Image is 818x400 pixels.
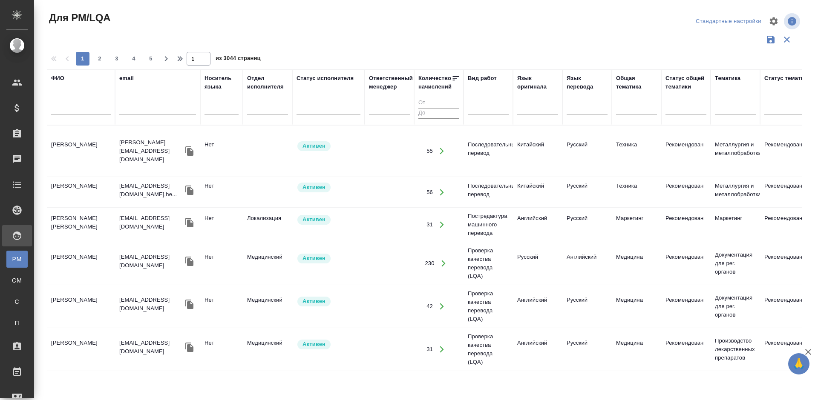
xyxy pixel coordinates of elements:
[47,136,115,166] td: [PERSON_NAME]
[433,341,451,358] button: Открыть работы
[51,74,64,83] div: ФИО
[144,52,158,66] button: 5
[47,291,115,321] td: [PERSON_NAME]
[243,249,292,278] td: Медицинский
[11,276,23,285] span: CM
[183,184,196,197] button: Скопировать
[464,328,513,371] td: Проверка качества перевода (LQA)
[418,74,452,91] div: Количество начислений
[302,215,325,224] p: Активен
[784,13,802,29] span: Посмотреть информацию
[47,177,115,207] td: [PERSON_NAME]
[435,255,452,272] button: Открыть работы
[517,74,558,91] div: Язык оригинала
[426,345,433,354] div: 31
[119,182,183,199] p: [EMAIL_ADDRESS][DOMAIN_NAME],he...
[425,259,434,268] div: 230
[119,74,134,83] div: email
[612,136,661,166] td: Техника
[513,334,562,364] td: Английский
[661,177,711,207] td: Рекомендован
[711,246,760,280] td: Документация для рег. органов
[11,255,23,263] span: PM
[763,31,779,48] button: Сохранить фильтры
[433,216,451,234] button: Открыть работы
[119,253,183,270] p: [EMAIL_ADDRESS][DOMAIN_NAME]
[562,210,612,240] td: Русский
[711,289,760,323] td: Документация для рег. органов
[183,216,196,229] button: Скопировать
[204,74,239,91] div: Носитель языка
[183,145,196,157] button: Скопировать
[661,136,711,166] td: Рекомендован
[426,302,433,311] div: 42
[612,334,661,364] td: Медицина
[110,52,124,66] button: 3
[297,140,360,152] div: Рядовой исполнитель: назначай с учетом рейтинга
[464,208,513,242] td: Постредактура машинного перевода
[661,334,711,364] td: Рекомендован
[612,177,661,207] td: Техника
[127,54,141,63] span: 4
[297,253,360,264] div: Рядовой исполнитель: назначай с учетом рейтинга
[513,177,562,207] td: Китайский
[661,210,711,240] td: Рекомендован
[183,341,196,354] button: Скопировать
[464,242,513,285] td: Проверка качества перевода (LQA)
[47,210,115,240] td: [PERSON_NAME] [PERSON_NAME]
[426,220,433,229] div: 31
[433,143,451,160] button: Открыть работы
[93,52,107,66] button: 2
[47,11,110,25] span: Для PM/LQA
[119,138,183,164] p: [PERSON_NAME][EMAIL_ADDRESS][DOMAIN_NAME]
[247,74,288,91] div: Отдел исполнителя
[711,136,760,166] td: Металлургия и металлобработка
[711,177,760,207] td: Металлургия и металлобработка
[788,353,809,374] button: 🙏
[464,136,513,166] td: Последовательный перевод
[612,210,661,240] td: Маркетинг
[6,293,28,310] a: С
[297,214,360,226] div: Рядовой исполнитель: назначай с учетом рейтинга
[93,54,107,63] span: 2
[11,319,23,327] span: П
[513,249,562,278] td: Русский
[562,291,612,321] td: Русский
[127,52,141,66] button: 4
[144,54,158,63] span: 5
[612,249,661,278] td: Медицина
[119,214,183,231] p: [EMAIL_ADDRESS][DOMAIN_NAME]
[216,53,261,66] span: из 3044 страниц
[418,98,459,109] input: От
[426,147,433,155] div: 55
[567,74,608,91] div: Язык перевода
[694,15,763,28] div: split button
[302,297,325,306] p: Активен
[763,11,784,31] span: Настроить таблицу
[715,74,740,83] div: Тематика
[200,249,243,278] td: Нет
[426,188,433,197] div: 56
[562,136,612,166] td: Русский
[200,291,243,321] td: Нет
[616,74,657,91] div: Общая тематика
[119,296,183,313] p: [EMAIL_ADDRESS][DOMAIN_NAME]
[302,340,325,349] p: Активен
[433,298,451,315] button: Открыть работы
[297,74,354,83] div: Статус исполнителя
[792,355,806,373] span: 🙏
[119,339,183,356] p: [EMAIL_ADDRESS][DOMAIN_NAME]
[464,285,513,328] td: Проверка качества перевода (LQA)
[47,334,115,364] td: [PERSON_NAME]
[200,334,243,364] td: Нет
[6,272,28,289] a: CM
[183,255,196,268] button: Скопировать
[243,291,292,321] td: Медицинский
[6,314,28,331] a: П
[665,74,706,91] div: Статус общей тематики
[661,291,711,321] td: Рекомендован
[200,136,243,166] td: Нет
[11,297,23,306] span: С
[562,249,612,278] td: Английский
[6,251,28,268] a: PM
